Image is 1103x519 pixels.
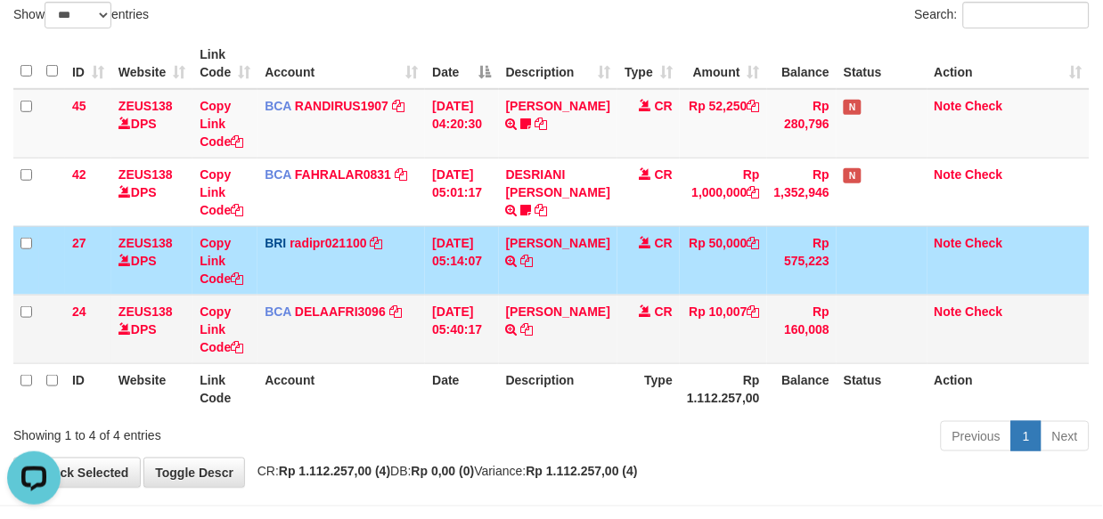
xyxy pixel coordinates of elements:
a: Copy Rp 10,007 to clipboard [748,304,760,319]
a: Previous [941,421,1012,451]
a: Next [1041,421,1090,451]
a: Copy Link Code [200,99,243,149]
a: Copy DELAAFRI3096 to clipboard [389,304,402,319]
td: [DATE] 04:20:30 [425,89,498,158]
span: CR [655,236,673,250]
a: FAHRALAR0831 [295,167,391,182]
select: Showentries [45,2,111,28]
strong: Rp 1.112.257,00 (4) [279,464,390,478]
th: Date: activate to sort column descending [425,38,498,89]
td: DPS [111,295,192,363]
a: Check [966,236,1003,250]
th: Action: activate to sort column ascending [927,38,1090,89]
a: [PERSON_NAME] [506,304,610,319]
a: Note [935,236,962,250]
a: Copy Rp 52,250 to clipboard [748,99,760,113]
th: Status [837,38,927,89]
th: ID: activate to sort column ascending [65,38,111,89]
th: Status [837,363,927,414]
th: ID [65,363,111,414]
span: BRI [265,236,286,250]
button: Open LiveChat chat widget [7,7,61,61]
td: Rp 1,000,000 [680,158,767,226]
strong: Rp 1.112.257,00 (4) [527,464,638,478]
span: Has Note [844,168,862,183]
a: Check [966,167,1003,182]
a: Note [935,304,962,319]
a: 1 [1011,421,1042,451]
td: [DATE] 05:01:17 [425,158,498,226]
a: Copy FAHRALAR0831 to clipboard [395,167,407,182]
a: [PERSON_NAME] [506,236,610,250]
a: Copy TENNY SETIAWAN to clipboard [535,117,548,131]
a: ZEUS138 [118,99,173,113]
a: Copy DESRIANI NATALIS T to clipboard [535,203,548,217]
a: Copy RANDIRUS1907 to clipboard [392,99,404,113]
span: 27 [72,236,86,250]
span: BCA [265,99,291,113]
th: Account: activate to sort column ascending [257,38,425,89]
th: Type: activate to sort column ascending [617,38,680,89]
a: Note [935,167,962,182]
strong: Rp 0,00 (0) [412,464,475,478]
td: DPS [111,226,192,295]
a: Copy Link Code [200,304,243,354]
span: BCA [265,304,291,319]
td: Rp 1,352,946 [767,158,837,226]
a: Check [966,304,1003,319]
span: BCA [265,167,291,182]
th: Balance [767,38,837,89]
td: Rp 50,000 [680,226,767,295]
a: ZEUS138 [118,304,173,319]
th: Link Code: activate to sort column ascending [192,38,257,89]
a: Copy DANA TEGARJALERPR to clipboard [521,254,534,268]
span: CR [655,99,673,113]
a: Copy Link Code [200,167,243,217]
a: Copy Rp 1,000,000 to clipboard [748,185,760,199]
a: Toggle Descr [143,458,245,488]
th: Account [257,363,425,414]
td: DPS [111,89,192,158]
th: Website [111,363,192,414]
th: Date [425,363,498,414]
span: Has Note [844,100,862,115]
th: Link Code [192,363,257,414]
a: Copy Rp 50,000 to clipboard [748,236,760,250]
span: 24 [72,304,86,319]
td: Rp 160,008 [767,295,837,363]
div: Showing 1 to 4 of 4 entries [13,419,446,444]
td: Rp 280,796 [767,89,837,158]
th: Action [927,363,1090,414]
span: 42 [72,167,86,182]
td: Rp 52,250 [680,89,767,158]
span: CR: DB: Variance: [249,464,638,478]
label: Show entries [13,2,149,28]
a: Copy Link Code [200,236,243,286]
span: CR [655,167,673,182]
a: Check Selected [13,458,141,488]
th: Description [499,363,617,414]
a: [PERSON_NAME] [506,99,610,113]
a: ZEUS138 [118,167,173,182]
a: radipr021100 [290,236,366,250]
input: Search: [963,2,1090,28]
span: CR [655,304,673,319]
th: Description: activate to sort column ascending [499,38,617,89]
label: Search: [915,2,1090,28]
a: ZEUS138 [118,236,173,250]
th: Rp 1.112.257,00 [680,363,767,414]
th: Amount: activate to sort column ascending [680,38,767,89]
a: Check [966,99,1003,113]
td: [DATE] 05:14:07 [425,226,498,295]
a: DELAAFRI3096 [295,304,386,319]
td: DPS [111,158,192,226]
a: RANDIRUS1907 [295,99,388,113]
th: Balance [767,363,837,414]
a: Copy radipr021100 to clipboard [371,236,383,250]
a: Copy SANTI RUSTINA to clipboard [521,322,534,337]
td: Rp 575,223 [767,226,837,295]
th: Type [617,363,680,414]
td: Rp 10,007 [680,295,767,363]
a: DESRIANI [PERSON_NAME] [506,167,610,199]
th: Website: activate to sort column ascending [111,38,192,89]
